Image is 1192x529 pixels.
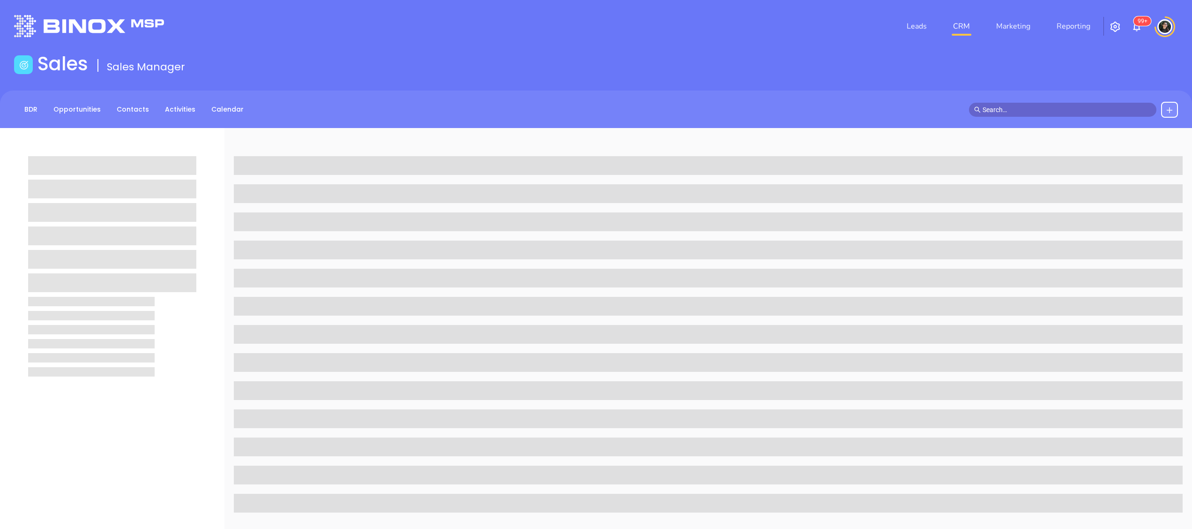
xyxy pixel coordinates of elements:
sup: 100 [1134,16,1151,26]
a: Calendar [206,102,249,117]
a: BDR [19,102,43,117]
span: Sales Manager [107,60,185,74]
img: iconNotification [1131,21,1142,32]
a: Reporting [1053,17,1094,36]
a: Leads [903,17,931,36]
img: user [1157,19,1172,34]
a: CRM [949,17,974,36]
a: Marketing [992,17,1034,36]
img: iconSetting [1110,21,1121,32]
span: search [974,106,981,113]
h1: Sales [37,53,88,75]
a: Contacts [111,102,155,117]
a: Opportunities [48,102,106,117]
img: logo [14,15,164,37]
a: Activities [159,102,201,117]
input: Search… [983,105,1151,115]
